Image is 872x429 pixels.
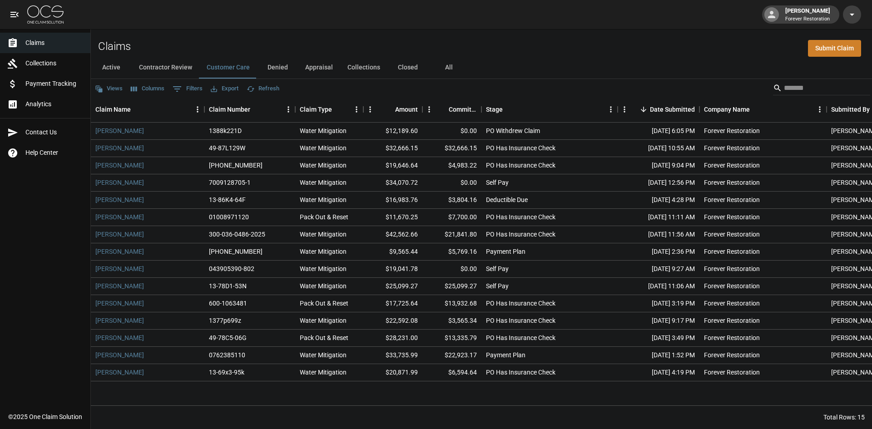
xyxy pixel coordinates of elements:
div: PO Has Insurance Check [486,230,555,239]
div: Forever Restoration [704,333,760,342]
div: [DATE] 11:11 AM [618,209,699,226]
div: 0762385110 [209,350,245,360]
div: Self Pay [486,264,509,273]
div: Claim Type [300,97,332,122]
div: 1388k221D [209,126,242,135]
div: Water Mitigation [300,368,347,377]
div: Forever Restoration [704,281,760,291]
button: Menu [350,103,363,116]
div: Forever Restoration [704,299,760,308]
div: Claim Name [91,97,204,122]
div: $6,594.64 [422,364,481,381]
div: $25,099.27 [363,278,422,295]
span: Collections [25,59,83,68]
button: Sort [382,103,395,116]
div: $11,670.25 [363,209,422,226]
div: [DATE] 3:19 PM [618,295,699,312]
div: 1377p699z [209,316,241,325]
div: dynamic tabs [91,57,872,79]
div: Water Mitigation [300,195,347,204]
h2: Claims [98,40,131,53]
div: $13,932.68 [422,295,481,312]
button: All [428,57,469,79]
div: PO Has Insurance Check [486,299,555,308]
a: [PERSON_NAME] [95,333,144,342]
div: Search [773,81,870,97]
div: $28,231.00 [363,330,422,347]
div: $0.00 [422,123,481,140]
div: Forever Restoration [704,368,760,377]
div: Stage [481,97,618,122]
div: Forever Restoration [704,230,760,239]
div: $20,871.99 [363,364,422,381]
div: $12,189.60 [363,123,422,140]
a: [PERSON_NAME] [95,230,144,239]
div: Stage [486,97,503,122]
div: [DATE] 9:27 AM [618,261,699,278]
button: open drawer [5,5,24,24]
div: $3,565.34 [422,312,481,330]
button: Show filters [170,82,205,96]
div: $22,592.08 [363,312,422,330]
div: Forever Restoration [704,126,760,135]
div: [DATE] 12:56 PM [618,174,699,192]
div: Forever Restoration [704,143,760,153]
button: Sort [637,103,650,116]
div: Water Mitigation [300,230,347,239]
span: Claims [25,38,83,48]
div: Date Submitted [618,97,699,122]
button: Select columns [129,82,167,96]
button: Export [208,82,241,96]
div: $19,646.64 [363,157,422,174]
button: Menu [604,103,618,116]
div: 043905390-802 [209,264,254,273]
div: Water Mitigation [300,316,347,325]
div: Forever Restoration [704,212,760,222]
button: Sort [750,103,763,116]
a: [PERSON_NAME] [95,368,144,377]
button: Sort [503,103,515,116]
div: 01-008-885706 [209,247,263,256]
div: Forever Restoration [704,316,760,325]
div: PO Has Insurance Check [486,161,555,170]
div: [DATE] 1:52 PM [618,347,699,364]
a: [PERSON_NAME] [95,247,144,256]
div: $42,562.66 [363,226,422,243]
div: 01008971120 [209,212,249,222]
div: [DATE] 2:36 PM [618,243,699,261]
div: Water Mitigation [300,264,347,273]
button: Menu [191,103,204,116]
a: [PERSON_NAME] [95,316,144,325]
div: Forever Restoration [704,178,760,187]
div: $4,983.22 [422,157,481,174]
div: © 2025 One Claim Solution [8,412,82,421]
span: Help Center [25,148,83,158]
div: Water Mitigation [300,178,347,187]
a: [PERSON_NAME] [95,126,144,135]
div: $19,041.78 [363,261,422,278]
button: Sort [250,103,263,116]
div: 01-009-012749 [209,161,263,170]
div: Forever Restoration [704,350,760,360]
div: Deductible Due [486,195,528,204]
div: [PERSON_NAME] [782,6,834,23]
div: [DATE] 3:49 PM [618,330,699,347]
div: $0.00 [422,261,481,278]
div: [DATE] 10:55 AM [618,140,699,157]
div: Forever Restoration [704,195,760,204]
div: $3,804.16 [422,192,481,209]
p: Forever Restoration [785,15,830,23]
div: Committed Amount [449,97,477,122]
div: $22,923.17 [422,347,481,364]
button: Menu [282,103,295,116]
a: [PERSON_NAME] [95,143,144,153]
div: Submitted By [831,97,870,122]
div: [DATE] 4:28 PM [618,192,699,209]
div: Water Mitigation [300,126,347,135]
div: $17,725.64 [363,295,422,312]
div: Date Submitted [650,97,695,122]
div: 13-69x3-95k [209,368,244,377]
div: Water Mitigation [300,350,347,360]
a: [PERSON_NAME] [95,299,144,308]
div: Water Mitigation [300,161,347,170]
